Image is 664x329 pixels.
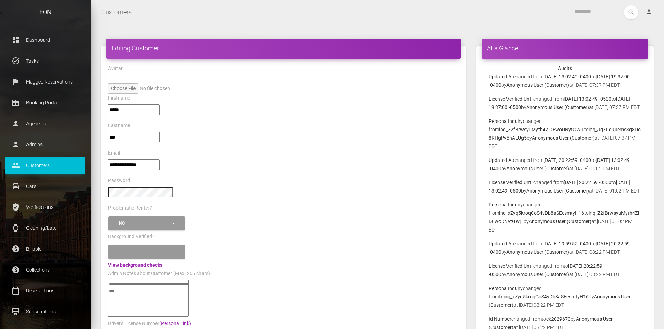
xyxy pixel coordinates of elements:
a: watch Cleaning/Late [5,219,85,237]
b: Persona Inquiry [489,202,523,207]
a: corporate_fare Booking Portal [5,94,85,111]
a: person Admins [5,136,85,153]
a: (Persona Link) [159,321,191,326]
a: View background checks [108,262,162,268]
p: Billable [10,244,80,254]
b: [DATE] 19:59:52 -0400 [543,241,591,246]
a: paid Collections [5,261,85,279]
p: Tasks [10,56,80,66]
div: No [119,220,171,226]
b: Id Number [489,316,511,322]
p: Collections [10,265,80,275]
p: Customers [10,160,80,171]
a: person Agencies [5,115,85,132]
p: changed from to by at [DATE] 07:37 PM EDT [489,72,641,89]
b: Anonymous User (Customer) [506,82,569,88]
b: Updated At [489,157,513,163]
b: Persona Inquiry [489,285,523,291]
p: changed from to by at [DATE] 01:02 PM EDT [489,156,641,173]
a: paid Billable [5,240,85,258]
b: ek2029670 [546,316,571,322]
a: flag Flagged Reservations [5,73,85,91]
p: changed from to by at [DATE] 01:02 PM EDT [489,178,641,195]
p: Dashboard [10,35,80,45]
label: Firstname [108,95,130,102]
a: drive_eta Cars [5,178,85,195]
label: Email [108,150,120,157]
b: Updated At [489,74,513,79]
strong: Audits [558,65,572,71]
b: inq_xZyq5kroqCoS4vDb8aSEcsmtyH16 [504,294,589,299]
p: Agencies [10,118,80,129]
a: verified_user Verifications [5,198,85,216]
b: Anonymous User (Customer) [529,219,592,224]
label: Password [108,177,130,184]
label: Driver's License Number [108,320,191,327]
b: [DATE] 20:22:59 -0500 [564,180,611,185]
p: Admins [10,139,80,150]
button: No [108,216,185,230]
p: Booking Portal [10,97,80,108]
p: Reservations [10,285,80,296]
a: Customers [101,3,132,21]
p: Flagged Reservations [10,77,80,87]
i: person [646,8,652,15]
p: Subscriptions [10,306,80,317]
p: changed from to by at [DATE] 01:02 PM EDT [489,201,641,234]
label: Background Verified? [108,233,154,240]
a: task_alt Tasks [5,52,85,70]
b: Anonymous User (Customer) [526,104,589,110]
button: Please select [108,245,185,259]
b: inq_Z2fBrwsyuMyth4ZiDEwoDNytGWjT [499,127,584,132]
a: dashboard Dashboard [5,31,85,49]
h4: Editing Customer [112,44,456,53]
p: changed from to by at [DATE] 08:22 PM EDT [489,240,641,256]
h4: At a Glance [487,44,643,53]
label: Problematic Renter? [108,205,152,212]
div: Please select [119,249,171,255]
p: changed from to by at [DATE] 08:22 PM EDT [489,262,641,279]
a: card_membership Subscriptions [5,303,85,320]
b: License Verified Until [489,96,533,102]
p: changed from to by at [DATE] 07:37 PM EDT [489,117,641,150]
p: Verifications [10,202,80,212]
button: search [624,5,638,19]
b: Updated At [489,241,513,246]
b: Anonymous User (Customer) [532,135,595,141]
b: Anonymous User (Customer) [526,188,589,194]
b: Anonymous User (Customer) [506,166,569,171]
b: License Verified Until [489,263,533,269]
b: inq_xZyq5kroqCoS4vDb8aSEcsmtyH16 [499,210,584,216]
p: changed from to by at [DATE] 08:22 PM EDT [489,284,641,309]
b: [DATE] 13:02:49 -0500 [564,96,611,102]
p: changed from to by at [DATE] 07:37 PM EDT [489,95,641,111]
b: Anonymous User (Customer) [506,249,569,255]
b: License Verified Until [489,180,533,185]
p: Cleaning/Late [10,223,80,233]
b: Anonymous User (Customer) [506,272,569,277]
b: Persona Inquiry [489,118,523,124]
a: person [640,5,659,19]
b: [DATE] 20:22:59 -0400 [543,157,591,163]
a: calendar_today Reservations [5,282,85,299]
label: Lastname [108,122,130,129]
a: people Customers [5,157,85,174]
label: Avatar [108,65,123,72]
b: [DATE] 13:02:49 -0400 [543,74,591,79]
p: Cars [10,181,80,191]
label: Admin Notes about Customer (Max. 255 chars) [108,270,210,277]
